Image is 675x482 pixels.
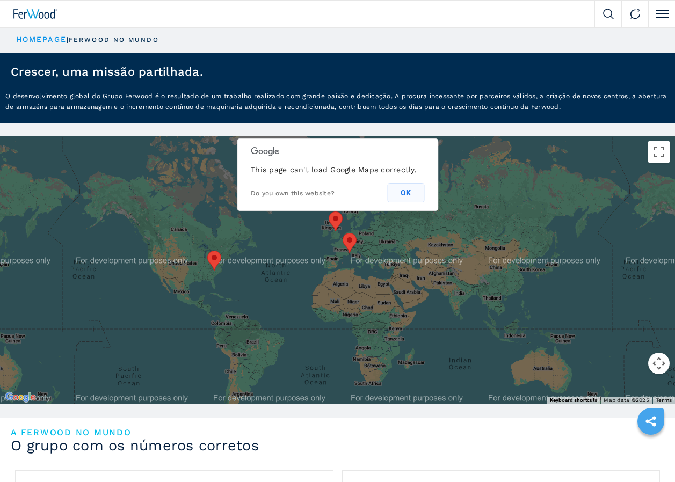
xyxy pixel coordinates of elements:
img: Ferwood [13,9,57,19]
h1: Crescer, uma missão partilhada. [11,66,203,78]
a: Open this area in Google Maps (opens a new window) [3,390,38,404]
span: Map data ©2025 [604,397,649,403]
a: Do you own this website? [251,189,335,197]
img: Contact us [630,9,641,19]
iframe: Chat [629,434,667,474]
span: A Ferwood no mundo [11,428,664,437]
p: ferwood no mundo [69,35,159,45]
span: | [67,36,69,43]
button: Click to toggle menu [648,1,675,27]
h3: O grupo com os números corretos [11,437,664,454]
button: Keyboard shortcuts [550,397,597,404]
span: This page can't load Google Maps correctly. [251,165,417,174]
a: HOMEPAGE [16,35,67,43]
a: Terms (opens in new tab) [656,397,672,403]
button: Toggle fullscreen view [648,141,670,163]
button: Map camera controls [648,353,670,374]
a: sharethis [637,408,664,435]
img: Google [3,390,38,404]
button: OK [387,183,424,202]
img: Search [603,9,614,19]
